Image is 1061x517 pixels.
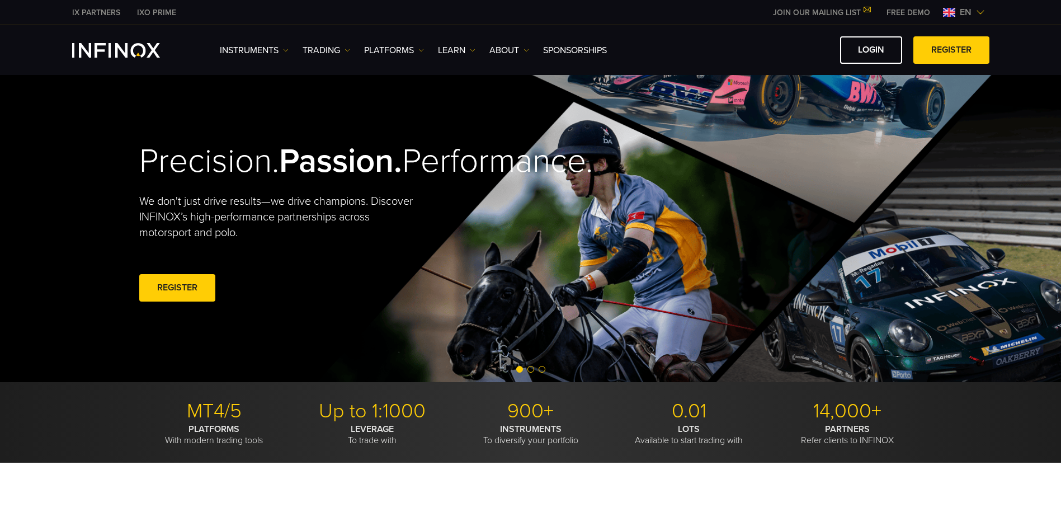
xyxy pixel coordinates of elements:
[456,424,606,446] p: To diversify your portfolio
[772,424,922,446] p: Refer clients to INFINOX
[279,141,402,181] strong: Passion.
[489,44,529,57] a: ABOUT
[303,44,350,57] a: TRADING
[614,399,764,424] p: 0.01
[840,36,902,64] a: LOGIN
[298,399,447,424] p: Up to 1:1000
[678,424,700,435] strong: LOTS
[878,7,939,18] a: INFINOX MENU
[351,424,394,435] strong: LEVERAGE
[72,43,186,58] a: INFINOX Logo
[539,366,545,373] span: Go to slide 3
[765,8,878,17] a: JOIN OUR MAILING LIST
[516,366,523,373] span: Go to slide 1
[456,399,606,424] p: 900+
[614,424,764,446] p: Available to start trading with
[772,399,922,424] p: 14,000+
[220,44,289,57] a: Instruments
[139,194,421,241] p: We don't just drive results—we drive champions. Discover INFINOX’s high-performance partnerships ...
[139,141,492,182] h2: Precision. Performance.
[139,274,215,302] a: REGISTER
[64,7,129,18] a: INFINOX
[364,44,424,57] a: PLATFORMS
[188,424,239,435] strong: PLATFORMS
[543,44,607,57] a: SPONSORSHIPS
[913,36,989,64] a: REGISTER
[825,424,870,435] strong: PARTNERS
[500,424,562,435] strong: INSTRUMENTS
[527,366,534,373] span: Go to slide 2
[955,6,976,19] span: en
[298,424,447,446] p: To trade with
[139,399,289,424] p: MT4/5
[438,44,475,57] a: Learn
[129,7,185,18] a: INFINOX
[139,424,289,446] p: With modern trading tools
